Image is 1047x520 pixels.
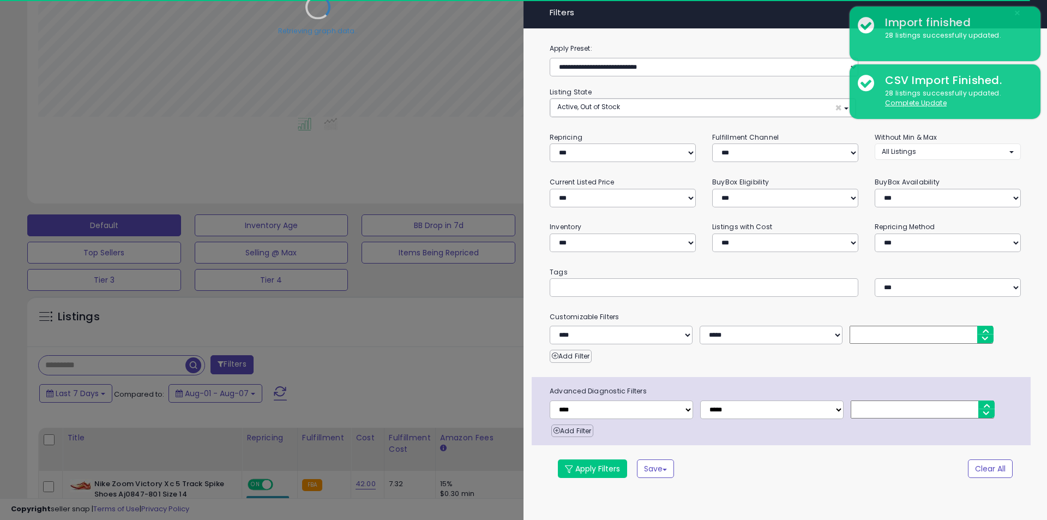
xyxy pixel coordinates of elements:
small: Inventory [550,222,581,231]
button: Apply Filters [558,459,627,478]
label: Apply Preset: [541,43,1029,55]
div: Import finished [877,15,1032,31]
small: Without Min & Max [875,133,937,142]
button: × [1009,5,1025,21]
button: Clear All [968,459,1013,478]
small: Customizable Filters [541,311,1029,323]
small: Repricing [550,133,582,142]
span: All Listings [882,147,916,156]
small: Fulfillment Channel [712,133,779,142]
small: Current Listed Price [550,177,614,187]
span: × [835,102,842,113]
small: BuyBox Availability [875,177,940,187]
div: CSV Import Finished. [877,73,1032,88]
button: Add Filter [551,425,593,438]
button: All Listings [875,144,1021,159]
span: Advanced Diagnostic Filters [541,385,1031,397]
small: Repricing Method [875,222,935,231]
div: 28 listings successfully updated. [877,31,1032,41]
small: Tags [541,266,1029,278]
u: Complete Update [885,98,947,107]
small: Listings with Cost [712,222,772,231]
small: BuyBox Eligibility [712,177,769,187]
button: Active, Out of Stock × [550,99,856,117]
button: Add Filter [550,350,592,363]
div: 28 listings successfully updated. [877,88,1032,109]
h4: Filters [550,8,1021,17]
button: Save [637,459,674,478]
span: × [1014,5,1021,21]
div: Retrieving graph data.. [278,26,358,35]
